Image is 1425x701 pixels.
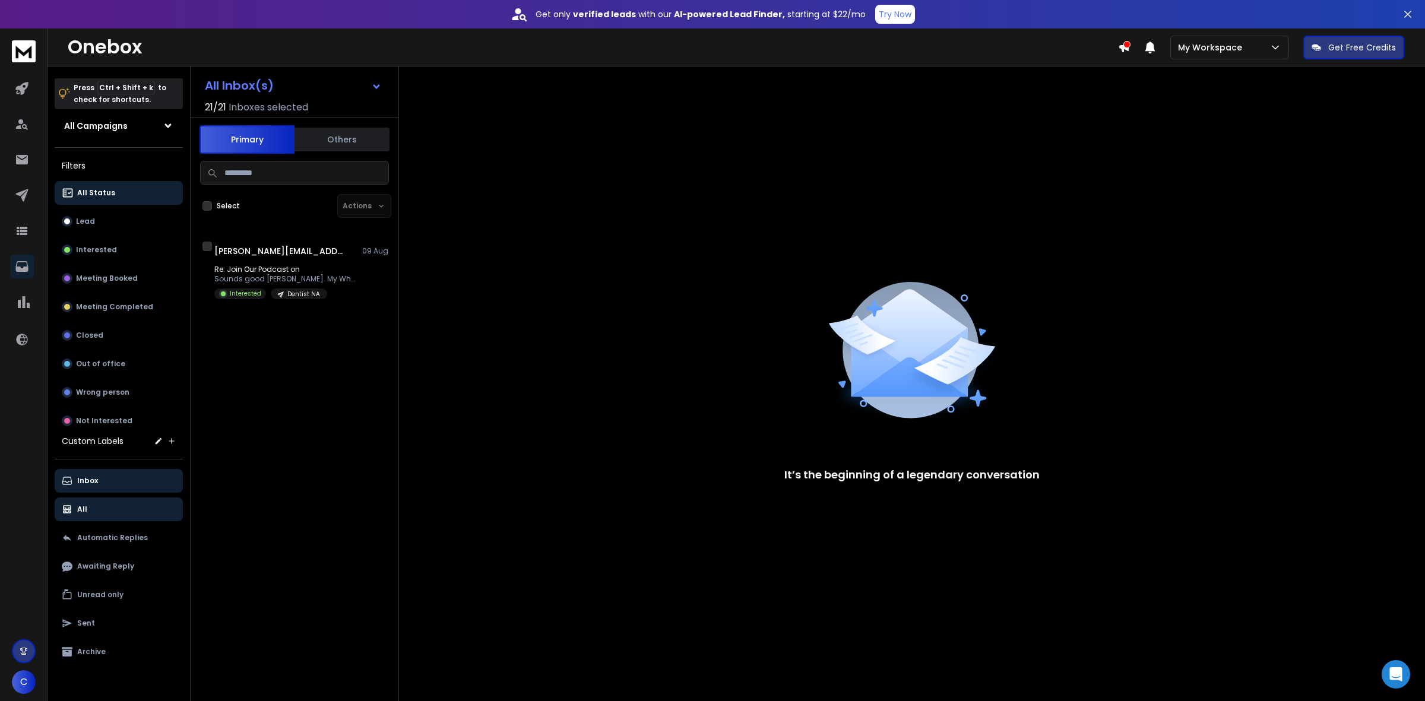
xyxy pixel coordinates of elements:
[55,157,183,174] h3: Filters
[55,352,183,376] button: Out of office
[68,36,1118,58] h1: Onebox
[77,618,95,628] p: Sent
[55,114,183,138] button: All Campaigns
[55,469,183,493] button: Inbox
[784,467,1040,483] p: It’s the beginning of a legendary conversation
[97,81,155,94] span: Ctrl + Shift + k
[674,8,785,20] strong: AI-powered Lead Finder,
[77,590,123,600] p: Unread only
[214,274,357,284] p: Sounds good [PERSON_NAME]. My WhatsApp
[55,611,183,635] button: Sent
[62,435,123,447] h3: Custom Labels
[12,670,36,694] button: C
[294,126,389,153] button: Others
[76,331,103,340] p: Closed
[55,238,183,262] button: Interested
[77,505,87,514] p: All
[76,416,132,426] p: Not Interested
[77,647,106,656] p: Archive
[879,8,911,20] p: Try Now
[76,274,138,283] p: Meeting Booked
[55,323,183,347] button: Closed
[287,291,320,298] p: Dentist NA
[74,82,166,106] p: Press to check for shortcuts.
[55,583,183,607] button: Unread only
[55,181,183,205] button: All Status
[55,267,183,290] button: Meeting Booked
[199,125,294,154] button: Primary
[205,102,226,113] span: 21 / 21
[1382,660,1410,689] div: Open Intercom Messenger
[55,295,183,319] button: Meeting Completed
[875,5,915,24] button: Try Now
[55,526,183,550] button: Automatic Replies
[55,497,183,521] button: All
[12,40,36,62] img: logo
[1328,42,1396,53] p: Get Free Credits
[205,80,274,91] h1: All Inbox(s)
[76,217,95,226] p: Lead
[76,388,129,397] p: Wrong person
[1178,42,1247,53] p: My Workspace
[229,102,308,113] h3: Inboxes selected
[195,74,391,97] button: All Inbox(s)
[1303,36,1404,59] button: Get Free Credits
[77,476,98,486] p: Inbox
[77,533,148,543] p: Automatic Replies
[76,359,125,369] p: Out of office
[55,554,183,578] button: Awaiting Reply
[77,562,134,571] p: Awaiting Reply
[214,265,357,274] p: Re: Join Our Podcast on
[362,246,389,256] p: 09 Aug
[217,201,240,211] label: Select
[55,380,183,404] button: Wrong person
[76,302,153,312] p: Meeting Completed
[64,120,128,132] h1: All Campaigns
[55,210,183,233] button: Lead
[55,640,183,664] button: Archive
[573,8,636,20] strong: verified leads
[536,8,866,20] p: Get only with our starting at $22/mo
[214,245,345,257] h1: [PERSON_NAME][EMAIL_ADDRESS][DOMAIN_NAME]
[76,245,117,255] p: Interested
[77,188,115,198] p: All Status
[55,409,183,433] button: Not Interested
[230,290,261,297] p: Interested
